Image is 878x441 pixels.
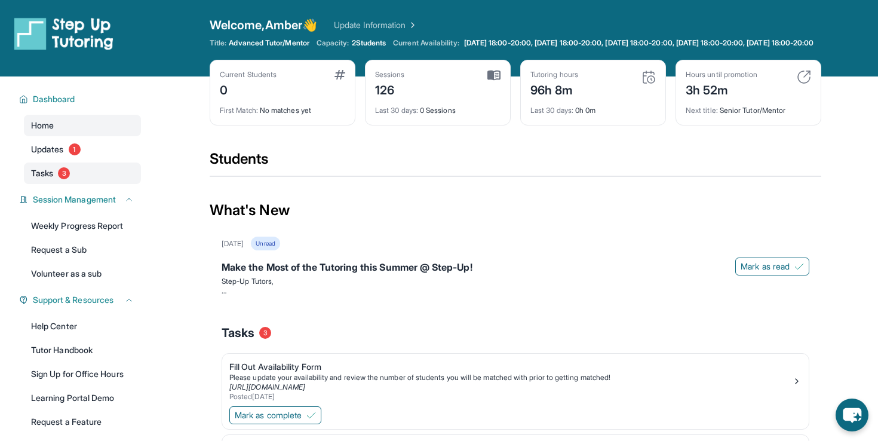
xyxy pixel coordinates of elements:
div: 96h 8m [530,79,578,99]
span: [DATE] 18:00-20:00, [DATE] 18:00-20:00, [DATE] 18:00-20:00, [DATE] 18:00-20:00, [DATE] 18:00-20:00 [464,38,814,48]
div: Students [210,149,821,176]
div: 0h 0m [530,99,656,115]
img: Mark as read [794,262,804,271]
a: [DATE] 18:00-20:00, [DATE] 18:00-20:00, [DATE] 18:00-20:00, [DATE] 18:00-20:00, [DATE] 18:00-20:00 [462,38,816,48]
p: Step-Up Tutors, [222,277,809,286]
img: Chevron Right [406,19,417,31]
a: Help Center [24,316,141,337]
div: Current Students [220,70,277,79]
div: 3h 52m [686,79,757,99]
a: Fill Out Availability FormPlease update your availability and review the number of students you w... [222,354,809,404]
a: Weekly Progress Report [24,215,141,237]
span: Last 30 days : [375,106,418,115]
a: Request a Feature [24,411,141,433]
a: Update Information [334,19,417,31]
span: Current Availability: [393,38,459,48]
div: 0 Sessions [375,99,501,115]
div: Senior Tutor/Mentor [686,99,811,115]
span: 3 [259,327,271,339]
span: Dashboard [33,93,75,105]
button: Mark as complete [229,406,321,424]
div: 0 [220,79,277,99]
a: Sign Up for Office Hours [24,363,141,385]
button: chat-button [836,399,868,431]
button: Support & Resources [28,294,134,306]
a: Tasks3 [24,163,141,184]
img: card [487,70,501,81]
span: 1 [69,143,81,155]
button: Mark as read [735,258,809,275]
a: Tutor Handbook [24,339,141,361]
div: No matches yet [220,99,345,115]
img: card [641,70,656,84]
div: Fill Out Availability Form [229,361,792,373]
button: Dashboard [28,93,134,105]
span: Tasks [31,167,53,179]
a: Updates1 [24,139,141,160]
div: Please update your availability and review the number of students you will be matched with prior ... [229,373,792,382]
span: Mark as read [741,261,790,272]
img: card [797,70,811,84]
span: 3 [58,167,70,179]
div: Sessions [375,70,405,79]
a: [URL][DOMAIN_NAME] [229,382,305,391]
span: Updates [31,143,64,155]
img: logo [14,17,113,50]
span: Tasks [222,324,254,341]
a: Learning Portal Demo [24,387,141,409]
span: Mark as complete [235,409,302,421]
div: 126 [375,79,405,99]
div: [DATE] [222,239,244,249]
a: Volunteer as a sub [24,263,141,284]
img: card [334,70,345,79]
div: What's New [210,184,821,237]
span: Support & Resources [33,294,113,306]
span: First Match : [220,106,258,115]
span: Advanced Tutor/Mentor [229,38,309,48]
span: Last 30 days : [530,106,573,115]
div: Make the Most of the Tutoring this Summer @ Step-Up! [222,260,809,277]
div: Posted [DATE] [229,392,792,402]
span: Session Management [33,194,116,206]
div: Hours until promotion [686,70,757,79]
span: Home [31,120,54,131]
a: Home [24,115,141,136]
span: 2 Students [352,38,386,48]
span: Capacity: [317,38,349,48]
div: Tutoring hours [530,70,578,79]
span: Title: [210,38,226,48]
button: Session Management [28,194,134,206]
a: Request a Sub [24,239,141,261]
div: Unread [251,237,280,250]
span: Next title : [686,106,718,115]
span: Welcome, Amber 👋 [210,17,317,33]
img: Mark as complete [306,411,316,420]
